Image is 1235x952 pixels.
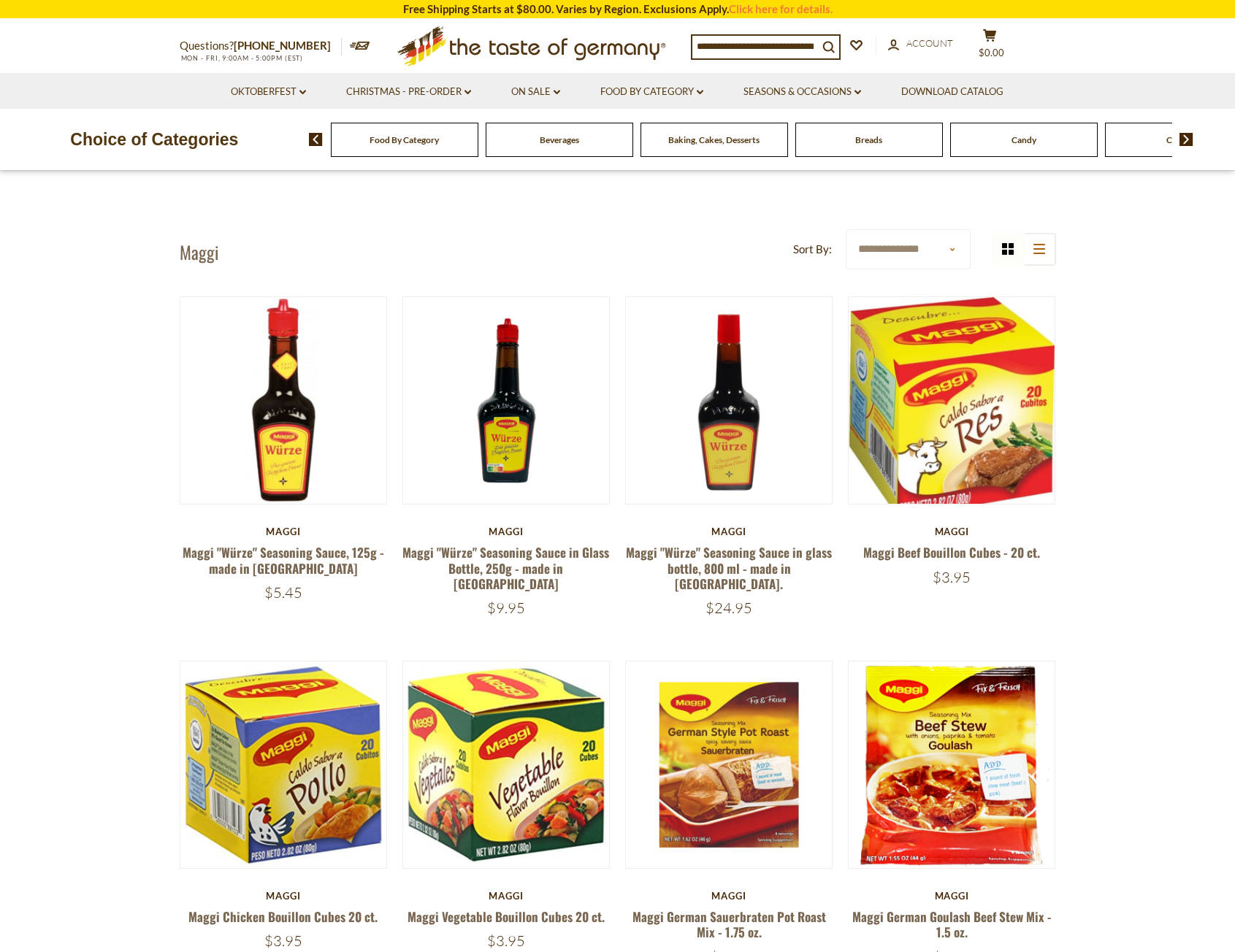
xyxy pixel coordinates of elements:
[626,661,833,868] img: Maggi
[180,241,219,263] h1: Maggi
[180,54,304,62] span: MON - FRI, 9:00AM - 5:00PM (EST)
[968,28,1012,65] button: $0.00
[402,543,609,593] a: Maggi "Würze" Seasoning Sauce in Glass Bottle, 250g - made in [GEOGRAPHIC_DATA]
[180,890,388,902] div: Maggi
[346,84,471,100] a: Christmas - PRE-ORDER
[1012,134,1036,145] a: Candy
[487,599,525,617] span: $9.95
[540,134,579,145] a: Beverages
[370,134,439,145] a: Food By Category
[632,907,826,941] a: Maggi German Sauerbraten Pot Roast Mix - 1.75 oz.
[264,932,302,950] span: $3.95
[626,543,832,593] a: Maggi "Würze" Seasoning Sauce in glass bottle, 800 ml - made in [GEOGRAPHIC_DATA].
[848,526,1056,537] div: Maggi
[231,84,306,100] a: Oktoberfest
[793,240,832,258] label: Sort By:
[309,133,323,146] img: previous arrow
[933,568,971,586] span: $3.95
[729,2,833,15] a: Click here for details.
[180,37,342,55] p: Questions?
[600,84,703,100] a: Food By Category
[403,297,610,504] img: Maggi
[408,907,605,926] a: Maggi Vegetable Bouillon Cubes 20 ct.
[1166,134,1191,145] a: Cereal
[855,134,882,145] a: Breads
[848,890,1056,902] div: Maggi
[849,661,1055,868] img: Maggi
[625,890,833,902] div: Maggi
[264,583,302,602] span: $5.45
[849,297,1055,518] img: Maggi
[706,599,752,617] span: $24.95
[979,47,1004,58] span: $0.00
[403,661,610,868] img: Maggi
[1179,133,1193,146] img: next arrow
[626,297,833,504] img: Maggi
[852,907,1052,941] a: Maggi German Goulash Beef Stew Mix - 1.5 oz.
[487,932,525,950] span: $3.95
[180,526,388,537] div: Maggi
[901,84,1003,100] a: Download Catalog
[234,39,331,52] a: [PHONE_NUMBER]
[180,297,387,504] img: Maggi
[888,36,953,52] a: Account
[906,37,953,49] span: Account
[402,526,611,537] div: Maggi
[743,84,861,100] a: Seasons & Occasions
[183,543,384,577] a: Maggi "Würze" Seasoning Sauce, 125g - made in [GEOGRAPHIC_DATA]
[180,661,387,868] img: Maggi
[511,84,560,100] a: On Sale
[188,907,378,926] a: Maggi Chicken Bouillon Cubes 20 ct.
[625,526,833,537] div: Maggi
[668,134,760,145] a: Baking, Cakes, Desserts
[402,890,611,902] div: Maggi
[863,543,1040,561] a: Maggi Beef Bouillon Cubes - 20 ct.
